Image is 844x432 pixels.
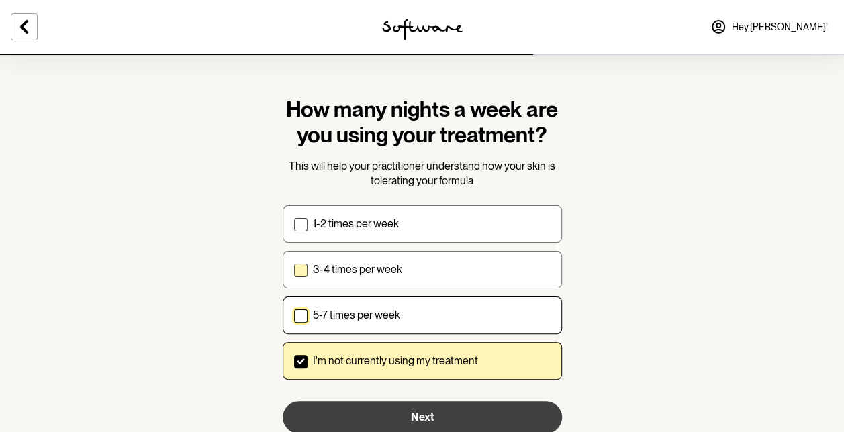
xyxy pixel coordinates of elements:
span: This will help your practitioner understand how your skin is tolerating your formula [289,160,555,187]
p: 5-7 times per week [313,309,400,321]
h1: How many nights a week are you using your treatment? [283,97,562,148]
img: software logo [382,19,463,40]
span: Next [411,411,434,423]
p: 1-2 times per week [313,217,399,230]
span: Hey, [PERSON_NAME] ! [732,21,828,33]
p: I'm not currently using my treatment [313,354,478,367]
a: Hey,[PERSON_NAME]! [702,11,836,43]
p: 3-4 times per week [313,263,402,276]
